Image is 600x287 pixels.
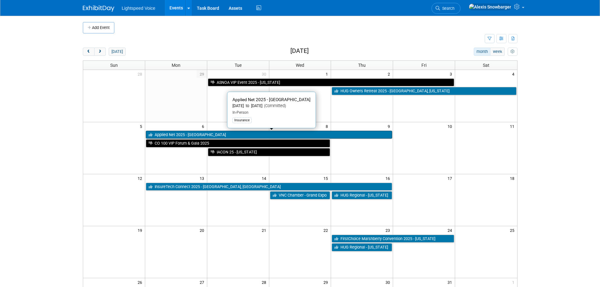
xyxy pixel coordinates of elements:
[323,174,331,182] span: 15
[508,48,517,56] button: myCustomButton
[270,191,330,199] a: VNC Chamber - Grand Expo
[474,48,490,56] button: month
[197,70,207,78] span: 29
[261,70,269,78] span: 30
[385,278,393,286] span: 30
[332,87,516,95] a: HUG Owners Retreat 2025 - [GEOGRAPHIC_DATA], [US_STATE]
[83,48,94,56] button: prev
[146,131,392,139] a: Applied Net 2025 - [GEOGRAPHIC_DATA]
[296,63,304,68] span: Wed
[449,70,455,78] span: 3
[199,278,207,286] span: 27
[421,63,426,68] span: Fri
[262,103,286,108] span: (Committed)
[137,174,145,182] span: 12
[146,183,392,191] a: InsureTech Connect 2025 - [GEOGRAPHIC_DATA], [GEOGRAPHIC_DATA]
[232,103,311,109] div: [DATE] to [DATE]
[509,226,517,234] span: 25
[332,235,454,243] a: FirstChoice Marshberry Convention 2025 - [US_STATE]
[261,278,269,286] span: 28
[261,174,269,182] span: 14
[323,278,331,286] span: 29
[109,48,125,56] button: [DATE]
[385,174,393,182] span: 16
[261,226,269,234] span: 21
[469,3,511,10] img: Alexis Snowbarger
[323,226,331,234] span: 22
[483,63,489,68] span: Sat
[440,6,454,11] span: Search
[122,6,156,11] span: Lightspeed Voice
[94,48,106,56] button: next
[110,63,118,68] span: Sun
[387,70,393,78] span: 2
[511,50,515,54] i: Personalize Calendar
[83,22,114,33] button: Add Event
[325,70,331,78] span: 1
[447,122,455,130] span: 10
[232,97,311,102] span: Applied Net 2025 - [GEOGRAPHIC_DATA]
[137,278,145,286] span: 26
[172,63,180,68] span: Mon
[199,226,207,234] span: 20
[431,3,460,14] a: Search
[232,110,249,115] span: In-Person
[208,78,454,87] a: ASNOA VIP Event 2025 - [US_STATE]
[358,63,366,68] span: Thu
[201,122,207,130] span: 6
[332,191,392,199] a: HUG Regional - [US_STATE]
[511,278,517,286] span: 1
[290,48,309,55] h2: [DATE]
[509,122,517,130] span: 11
[232,118,252,123] div: Insurance
[447,174,455,182] span: 17
[199,174,207,182] span: 13
[385,226,393,234] span: 23
[139,122,145,130] span: 5
[325,122,331,130] span: 8
[208,148,330,156] a: IACON 25 - [US_STATE]
[332,243,392,251] a: HUG Regional - [US_STATE]
[447,226,455,234] span: 24
[235,63,242,68] span: Tue
[83,5,114,12] img: ExhibitDay
[146,139,330,147] a: CO 100 VIP Forum & Gala 2025
[137,70,145,78] span: 28
[137,226,145,234] span: 19
[511,70,517,78] span: 4
[490,48,505,56] button: week
[509,174,517,182] span: 18
[447,278,455,286] span: 31
[387,122,393,130] span: 9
